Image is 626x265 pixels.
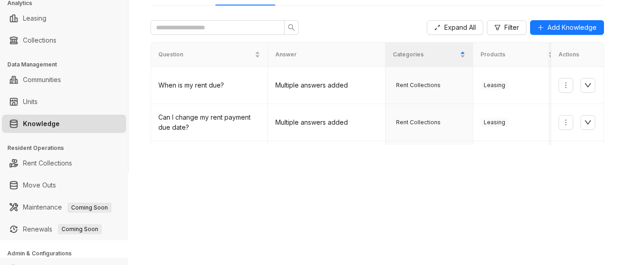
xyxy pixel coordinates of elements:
a: Knowledge [23,115,60,133]
td: Multiple answers added [268,104,385,141]
span: Coming Soon [58,224,102,234]
span: down [584,119,592,126]
span: plus [537,24,544,31]
span: search [288,24,295,31]
li: Renewals [2,220,126,238]
a: Collections [23,31,56,50]
li: Move Outs [2,176,126,194]
span: Leasing [481,81,509,90]
a: RenewalsComing Soon [23,220,102,238]
a: Move Outs [23,176,56,194]
span: Rent Collections [393,81,444,90]
span: down [584,82,592,89]
li: Collections [2,31,126,50]
span: expand-alt [434,24,441,31]
span: more [562,119,570,126]
span: Leasing [481,118,509,127]
a: Communities [23,71,61,89]
button: Filter [487,20,526,35]
button: Add Knowledge [530,20,604,35]
th: Actions [551,43,604,67]
h3: Data Management [7,61,128,69]
th: Answer [268,43,385,67]
h3: Admin & Configurations [7,249,128,258]
span: Filter [504,22,519,33]
li: Knowledge [2,115,126,133]
div: When is my rent due? [158,80,260,90]
span: Categories [393,50,458,59]
li: Communities [2,71,126,89]
h3: Resident Operations [7,144,128,152]
span: Rent Collections [393,118,444,127]
a: Units [23,93,38,111]
span: Products [481,50,546,59]
span: Coming Soon [67,203,112,213]
li: Maintenance [2,198,126,216]
span: Add Knowledge [548,22,597,33]
a: Leasing [23,9,46,28]
li: Units [2,93,126,111]
td: Multiple answers added [268,141,385,188]
span: more [562,82,570,89]
span: filter [494,24,501,31]
a: Rent Collections [23,154,72,172]
td: Multiple answers added [268,67,385,104]
span: Expand All [444,22,476,33]
th: Question [151,43,268,67]
th: Products [473,43,561,67]
span: Question [158,50,253,59]
li: Leasing [2,9,126,28]
li: Rent Collections [2,154,126,172]
button: Expand All [427,20,483,35]
div: Can I change my rent payment due date? [158,112,260,132]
